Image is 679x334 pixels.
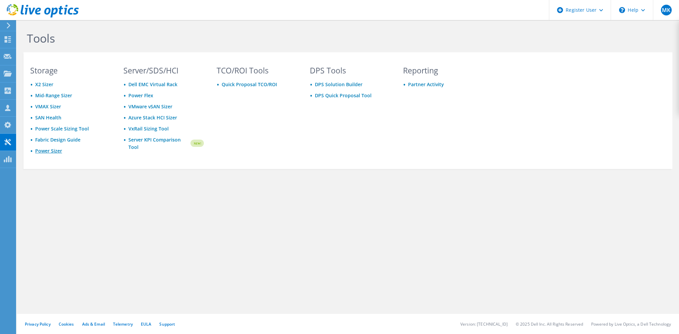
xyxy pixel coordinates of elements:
li: © 2025 Dell Inc. All Rights Reserved [516,321,583,327]
a: VxRail Sizing Tool [128,125,169,132]
h3: TCO/ROI Tools [217,67,297,74]
h3: Storage [30,67,111,74]
a: Power Scale Sizing Tool [35,125,89,132]
a: Quick Proposal TCO/ROI [222,81,277,88]
a: X2 Sizer [35,81,53,88]
span: MK [661,5,672,15]
li: Version: [TECHNICAL_ID] [460,321,508,327]
a: Cookies [59,321,74,327]
h1: Tools [27,31,479,45]
a: SAN Health [35,114,61,121]
a: EULA [141,321,151,327]
a: Partner Activity [408,81,444,88]
a: VMware vSAN Sizer [128,103,172,110]
a: Ads & Email [82,321,105,327]
a: DPS Quick Proposal Tool [315,92,372,99]
a: VMAX Sizer [35,103,61,110]
img: new-badge.svg [189,135,204,151]
a: Telemetry [113,321,133,327]
a: Mid-Range Sizer [35,92,72,99]
a: Power Sizer [35,148,62,154]
h3: DPS Tools [310,67,390,74]
a: Server KPI Comparison Tool [128,136,189,151]
h3: Server/SDS/HCI [123,67,204,74]
a: Power Flex [128,92,153,99]
svg: \n [619,7,625,13]
a: Dell EMC Virtual Rack [128,81,177,88]
a: Azure Stack HCI Sizer [128,114,177,121]
a: Privacy Policy [25,321,51,327]
a: Fabric Design Guide [35,136,80,143]
li: Powered by Live Optics, a Dell Technology [591,321,671,327]
h3: Reporting [403,67,484,74]
a: DPS Solution Builder [315,81,362,88]
a: Support [159,321,175,327]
